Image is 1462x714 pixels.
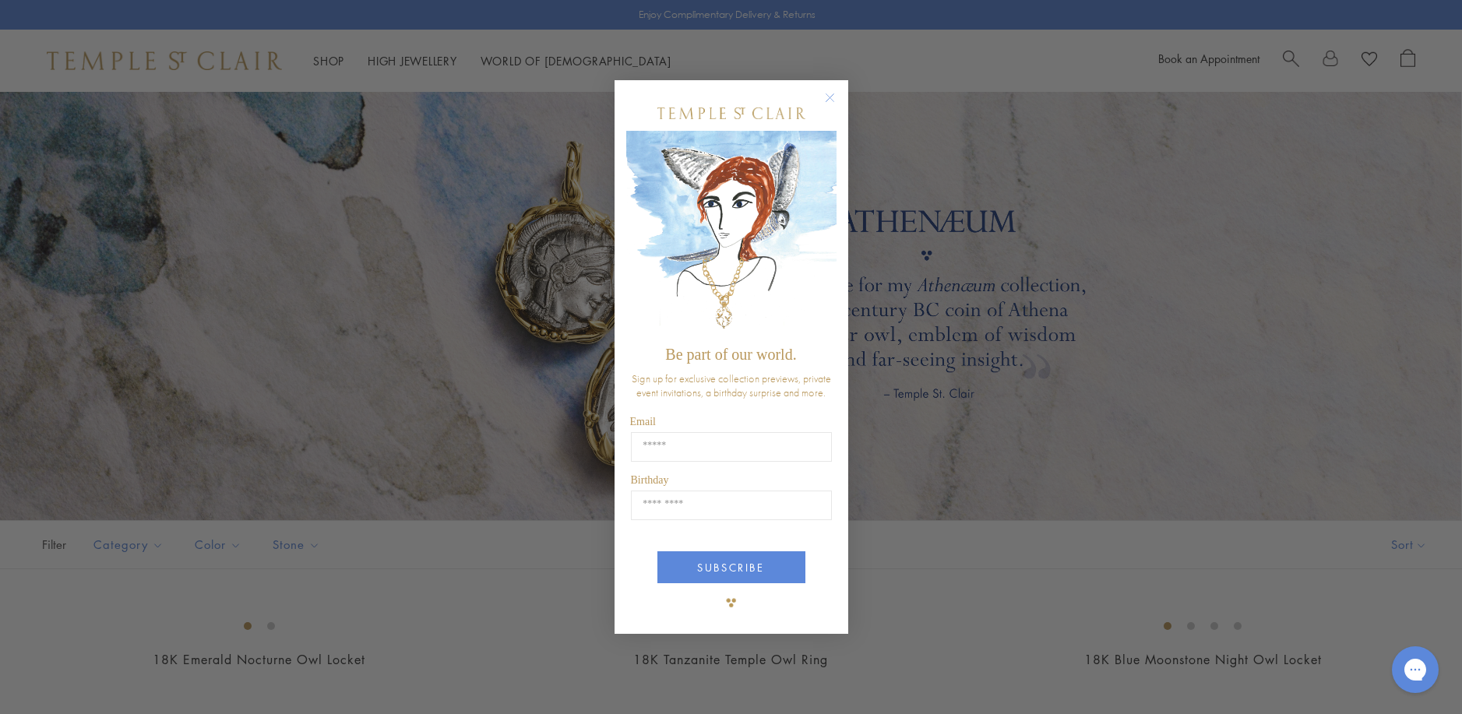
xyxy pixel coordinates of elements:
img: c4a9eb12-d91a-4d4a-8ee0-386386f4f338.jpeg [626,131,837,339]
button: Close dialog [828,96,847,115]
iframe: Gorgias live chat messenger [1384,641,1446,698]
span: Sign up for exclusive collection previews, private event invitations, a birthday surprise and more. [632,371,831,399]
button: SUBSCRIBE [657,551,805,583]
span: Birthday [631,474,669,486]
img: Temple St. Clair [657,107,805,119]
img: TSC [716,587,747,618]
span: Email [630,416,656,427]
input: Email [631,432,832,462]
span: Be part of our world. [665,346,796,363]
